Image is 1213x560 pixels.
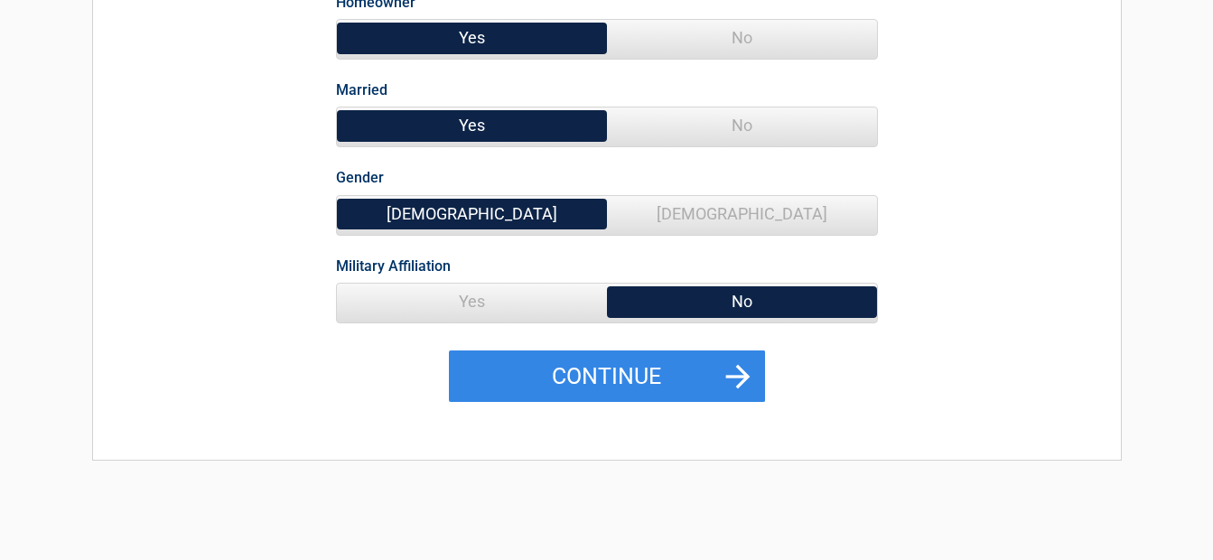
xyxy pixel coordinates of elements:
[337,196,607,232] span: [DEMOGRAPHIC_DATA]
[337,284,607,320] span: Yes
[607,284,877,320] span: No
[337,20,607,56] span: Yes
[607,20,877,56] span: No
[607,196,877,232] span: [DEMOGRAPHIC_DATA]
[336,78,387,102] label: Married
[607,107,877,144] span: No
[336,254,451,278] label: Military Affiliation
[449,350,765,403] button: Continue
[337,107,607,144] span: Yes
[336,165,384,190] label: Gender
